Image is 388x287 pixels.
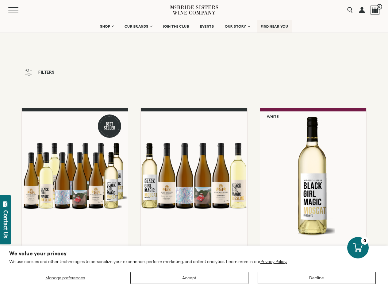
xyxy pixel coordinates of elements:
[267,114,279,118] h6: White
[225,24,246,29] span: OUR STORY
[9,259,379,264] p: We use cookies and other technologies to personalize your experience, perform marketing, and coll...
[257,20,292,33] a: FIND NEAR YOU
[45,275,85,280] span: Manage preferences
[258,272,376,284] button: Decline
[121,20,156,33] a: OUR BRANDS
[8,7,30,13] button: Mobile Menu Trigger
[261,24,288,29] span: FIND NEAR YOU
[96,20,117,33] a: SHOP
[21,66,58,79] button: Filters
[38,70,55,74] span: Filters
[159,20,193,33] a: JOIN THE CLUB
[100,24,110,29] span: SHOP
[125,24,148,29] span: OUR BRANDS
[3,210,9,238] div: Contact Us
[377,4,382,10] span: 0
[221,20,254,33] a: OUR STORY
[130,272,248,284] button: Accept
[9,272,121,284] button: Manage preferences
[9,251,379,256] h2: We value your privacy
[163,24,189,29] span: JOIN THE CLUB
[260,259,287,264] a: Privacy Policy.
[196,20,218,33] a: EVENTS
[200,24,214,29] span: EVENTS
[361,237,369,245] div: 0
